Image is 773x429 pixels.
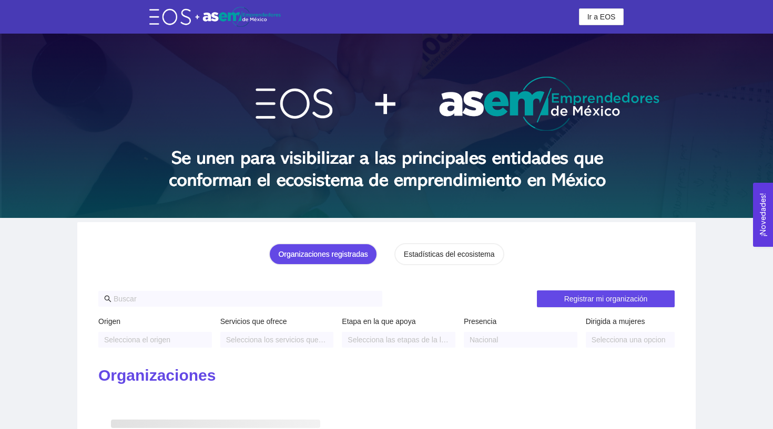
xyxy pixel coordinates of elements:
[579,8,624,25] button: Ir a EOS
[220,316,287,327] label: Servicios que ofrece
[278,248,368,260] div: Organizaciones registradas
[114,293,377,305] input: Buscar
[98,316,120,327] label: Origen
[564,293,648,305] span: Registrar mi organización
[342,316,415,327] label: Etapa en la que apoya
[586,316,645,327] label: Dirigida a mujeres
[464,316,496,327] label: Presencia
[753,183,773,247] button: Open Feedback Widget
[149,7,281,26] img: eos-asem-logo.38b026ae.png
[98,365,675,386] h2: Organizaciones
[404,248,495,260] div: Estadísticas del ecosistema
[587,11,616,23] span: Ir a EOS
[104,295,111,302] span: search
[537,290,675,307] button: Registrar mi organización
